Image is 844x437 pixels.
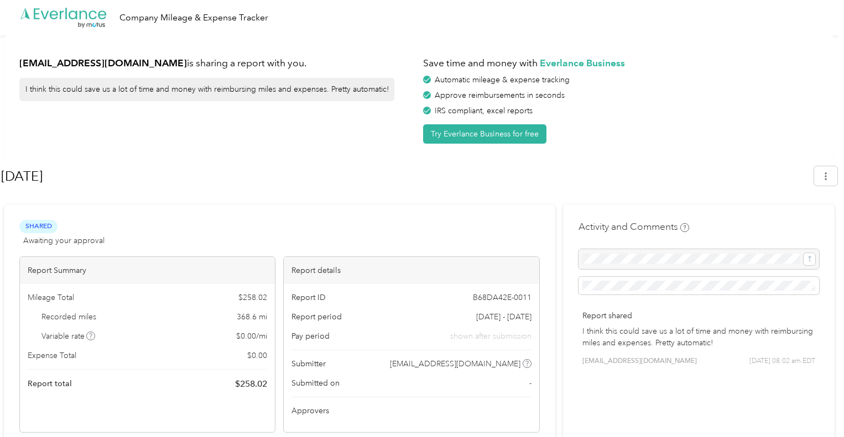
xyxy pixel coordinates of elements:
[28,292,74,303] span: Mileage Total
[291,377,340,389] span: Submitted on
[529,377,532,389] span: -
[390,358,520,370] span: [EMAIL_ADDRESS][DOMAIN_NAME]
[582,310,815,322] p: Report shared
[291,405,329,417] span: Approvers
[237,311,267,323] span: 368.6 mi
[1,163,806,189] h1: Sep 2025
[450,330,532,342] span: shown after submission
[19,78,394,101] div: I think this could save us a lot of time and money with reimbursing miles and expenses. Pretty au...
[28,378,72,389] span: Report total
[19,56,415,70] h1: is sharing a report with you.
[19,220,58,233] span: Shared
[119,11,268,25] div: Company Mileage & Expense Tracker
[236,330,267,342] span: $ 0.00 / mi
[435,106,533,115] span: IRS compliant, excel reports
[291,292,326,303] span: Report ID
[238,292,267,303] span: $ 258.02
[235,377,267,391] span: $ 258.02
[291,330,330,342] span: Pay period
[247,350,267,361] span: $ 0.00
[284,257,539,284] div: Report details
[28,350,76,361] span: Expense Total
[582,325,815,349] p: I think this could save us a lot of time and money with reimbursing miles and expenses. Pretty au...
[423,124,546,144] button: Try Everlance Business for free
[473,292,532,303] span: B68DA42E-0011
[291,358,326,370] span: Submitter
[423,56,819,70] h1: Save time and money with
[20,257,275,284] div: Report Summary
[291,311,342,323] span: Report period
[23,235,105,246] span: Awaiting your approval
[435,75,570,85] span: Automatic mileage & expense tracking
[582,356,697,366] span: [EMAIL_ADDRESS][DOMAIN_NAME]
[41,330,96,342] span: Variable rate
[435,91,565,100] span: Approve reimbursements in seconds
[476,311,532,323] span: [DATE] - [DATE]
[579,220,689,234] h4: Activity and Comments
[540,57,625,69] strong: Everlance Business
[749,356,815,366] span: [DATE] 08:02 am EDT
[41,311,96,323] span: Recorded miles
[19,57,187,69] strong: [EMAIL_ADDRESS][DOMAIN_NAME]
